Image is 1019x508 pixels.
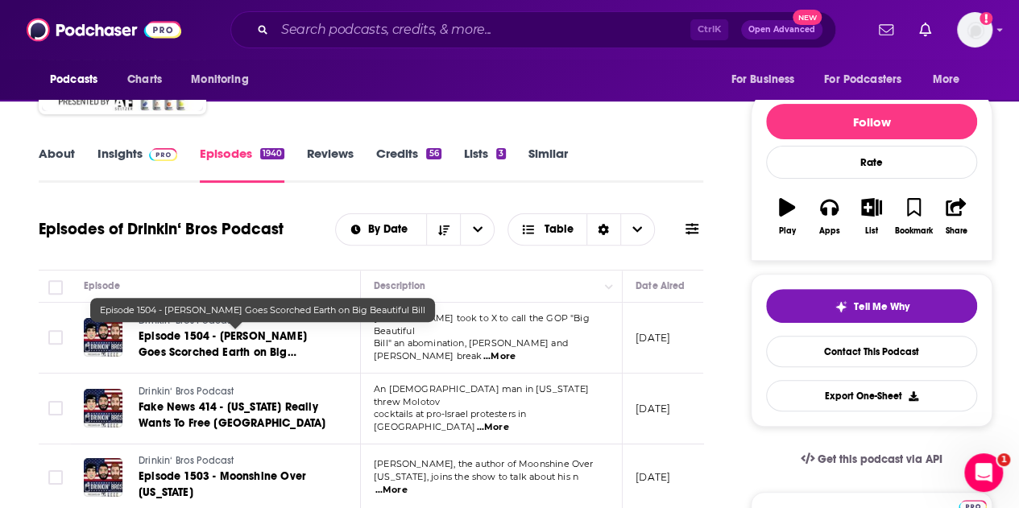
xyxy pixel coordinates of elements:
[748,26,815,34] span: Open Advanced
[117,64,172,95] a: Charts
[528,146,568,183] a: Similar
[139,328,332,361] a: Episode 1504 - [PERSON_NAME] Goes Scorched Earth on Big Beautiful Bill
[731,68,794,91] span: For Business
[835,300,847,313] img: tell me why sparkle
[545,224,574,235] span: Table
[980,12,992,25] svg: Add a profile image
[957,12,992,47] img: User Profile
[191,68,248,91] span: Monitoring
[307,146,354,183] a: Reviews
[374,337,568,361] span: Bill" an abomination, [PERSON_NAME] and [PERSON_NAME] break
[48,401,63,415] span: Toggle select row
[336,224,427,235] button: open menu
[507,213,655,246] button: Choose View
[50,68,97,91] span: Podcasts
[139,469,306,499] span: Episode 1503 - Moonshine Over [US_STATE]
[200,146,284,183] a: Episodes1940
[374,408,526,432] span: cocktails at pro-Israel protesters in [GEOGRAPHIC_DATA]
[139,454,332,469] a: Drinkin‘ Bros Podcast
[84,276,120,295] div: Episode
[957,12,992,47] span: Logged in as gabrielle.gantz
[814,64,925,95] button: open menu
[335,213,495,246] h2: Choose List sort
[895,226,933,236] div: Bookmark
[27,14,181,45] img: Podchaser - Follow, Share and Rate Podcasts
[788,440,955,479] a: Get this podcast via API
[893,188,934,246] button: Bookmark
[464,146,506,183] a: Lists3
[460,214,494,245] button: open menu
[376,146,441,183] a: Credits56
[599,277,619,296] button: Column Actions
[139,469,332,501] a: Episode 1503 - Moonshine Over [US_STATE]
[260,148,284,159] div: 1940
[818,452,942,466] span: Get this podcast via API
[913,16,938,43] a: Show notifications dropdown
[374,312,590,337] span: [PERSON_NAME] took to X to call the GOP "Big Beautiful
[766,104,977,139] button: Follow
[139,399,332,432] a: Fake News 414 - [US_STATE] Really Wants To Free [GEOGRAPHIC_DATA]
[779,226,796,236] div: Play
[766,380,977,411] button: Export One-Sheet
[374,471,578,482] span: [US_STATE], joins the show to talk about his n
[127,68,162,91] span: Charts
[793,10,822,25] span: New
[957,12,992,47] button: Show profile menu
[180,64,269,95] button: open menu
[865,226,878,236] div: List
[476,421,508,434] span: ...More
[100,304,425,316] span: Episode 1504 - [PERSON_NAME] Goes Scorched Earth on Big Beautiful Bill
[872,16,900,43] a: Show notifications dropdown
[933,68,960,91] span: More
[368,224,413,235] span: By Date
[945,226,967,236] div: Share
[922,64,980,95] button: open menu
[636,470,670,484] p: [DATE]
[375,484,408,497] span: ...More
[139,385,332,399] a: Drinkin‘ Bros Podcast
[374,276,425,295] div: Description
[854,300,909,313] span: Tell Me Why
[719,64,814,95] button: open menu
[766,289,977,323] button: tell me why sparkleTell Me Why
[964,453,1003,492] iframe: Intercom live chat
[690,19,728,40] span: Ctrl K
[483,350,516,363] span: ...More
[997,453,1010,466] span: 1
[935,188,977,246] button: Share
[139,386,234,397] span: Drinkin‘ Bros Podcast
[819,226,840,236] div: Apps
[636,402,670,415] p: [DATE]
[275,17,690,43] input: Search podcasts, credits, & more...
[636,331,670,345] p: [DATE]
[426,214,460,245] button: Sort Direction
[851,188,893,246] button: List
[374,383,589,407] span: An [DEMOGRAPHIC_DATA] man in [US_STATE] threw Molotov
[766,336,977,367] a: Contact This Podcast
[39,146,75,183] a: About
[824,68,901,91] span: For Podcasters
[636,276,685,295] div: Date Aired
[230,11,836,48] div: Search podcasts, credits, & more...
[426,148,441,159] div: 56
[39,64,118,95] button: open menu
[139,329,307,375] span: Episode 1504 - [PERSON_NAME] Goes Scorched Earth on Big Beautiful Bill
[139,400,325,430] span: Fake News 414 - [US_STATE] Really Wants To Free [GEOGRAPHIC_DATA]
[139,455,234,466] span: Drinkin‘ Bros Podcast
[496,148,506,159] div: 3
[741,20,822,39] button: Open AdvancedNew
[39,219,284,239] h1: Episodes of Drinkin‘ Bros Podcast
[766,188,808,246] button: Play
[766,146,977,179] div: Rate
[48,330,63,345] span: Toggle select row
[149,148,177,161] img: Podchaser Pro
[97,146,177,183] a: InsightsPodchaser Pro
[808,188,850,246] button: Apps
[48,470,63,485] span: Toggle select row
[374,458,593,469] span: [PERSON_NAME], the author of Moonshine Over
[586,214,620,245] div: Sort Direction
